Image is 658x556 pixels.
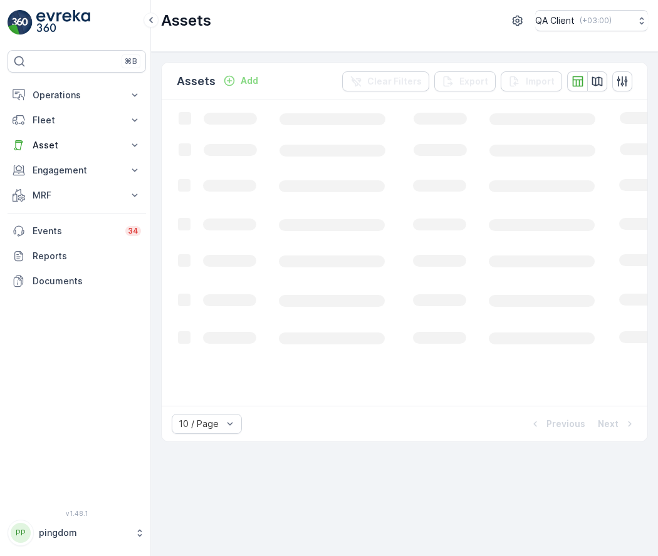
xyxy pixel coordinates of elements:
[33,275,141,287] p: Documents
[39,527,128,539] p: pingdom
[33,189,121,202] p: MRF
[434,71,496,91] button: Export
[598,418,619,430] p: Next
[597,416,637,431] button: Next
[8,510,146,517] span: v 1.48.1
[241,75,258,87] p: Add
[177,73,216,90] p: Assets
[8,133,146,158] button: Asset
[11,523,31,543] div: PP
[342,71,429,91] button: Clear Filters
[33,164,121,177] p: Engagement
[8,269,146,294] a: Documents
[535,14,575,27] p: QA Client
[8,10,33,35] img: logo
[528,416,587,431] button: Previous
[8,183,146,208] button: MRF
[33,225,118,237] p: Events
[36,10,90,35] img: logo_light-DOdMpM7g.png
[8,108,146,133] button: Fleet
[8,219,146,244] a: Events34
[33,89,121,101] p: Operations
[580,16,612,26] p: ( +03:00 )
[8,83,146,108] button: Operations
[8,244,146,269] a: Reports
[546,418,585,430] p: Previous
[8,520,146,546] button: PPpingdom
[218,73,263,88] button: Add
[128,226,138,236] p: 34
[125,56,137,66] p: ⌘B
[501,71,562,91] button: Import
[33,250,141,262] p: Reports
[367,75,422,88] p: Clear Filters
[535,10,648,31] button: QA Client(+03:00)
[526,75,555,88] p: Import
[459,75,488,88] p: Export
[161,11,211,31] p: Assets
[33,139,121,152] p: Asset
[8,158,146,183] button: Engagement
[33,114,121,126] p: Fleet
